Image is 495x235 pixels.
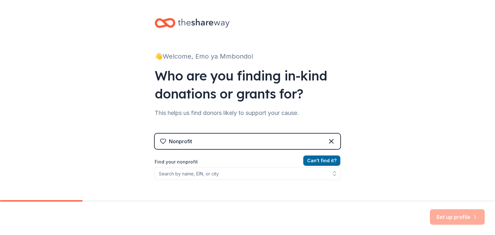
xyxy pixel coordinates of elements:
[303,155,340,166] button: Can't find it?
[169,137,192,145] div: Nonprofit
[155,67,340,103] div: Who are you finding in-kind donations or grants for?
[155,51,340,61] div: 👋 Welcome, Emo ya Mmbondo!
[155,158,340,166] label: Find your nonprofit
[155,108,340,118] div: This helps us find donors likely to support your cause.
[155,167,340,180] input: Search by name, EIN, or city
